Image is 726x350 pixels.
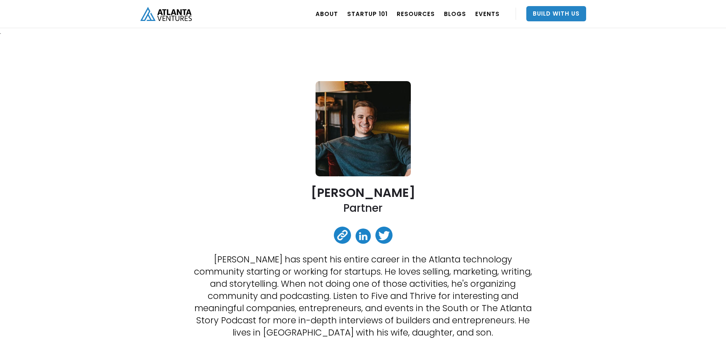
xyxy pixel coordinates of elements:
a: Startup 101 [347,3,388,24]
a: ABOUT [316,3,338,24]
a: Build With Us [526,6,586,21]
p: [PERSON_NAME] has spent his entire career in the Atlanta technology community starting or working... [193,253,532,339]
a: BLOGS [444,3,466,24]
a: RESOURCES [397,3,435,24]
a: EVENTS [475,3,500,24]
h2: [PERSON_NAME] [311,186,415,199]
h2: Partner [343,201,383,215]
